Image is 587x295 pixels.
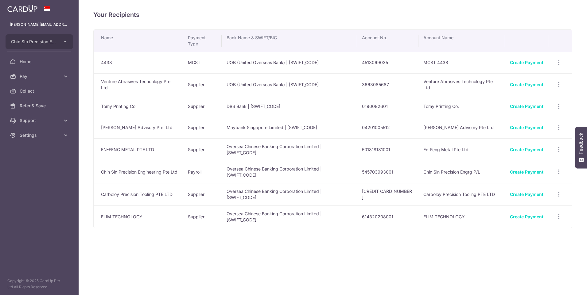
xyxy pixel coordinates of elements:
td: Venture Abrasives Techonlogy Pte Ltd [94,73,183,96]
a: Create Payment [510,147,543,152]
td: 501818181001 [357,138,418,161]
td: 614320208001 [357,205,418,228]
td: MCST [183,52,222,73]
td: Chin Sin Precision Engrg P/L [418,161,505,183]
td: UOB (United Overseas Bank) | [SWIFT_CODE] [222,52,357,73]
a: Create Payment [510,169,543,174]
td: Supplier [183,183,222,205]
a: Create Payment [510,125,543,130]
td: 545703993001 [357,161,418,183]
td: Venture Abrasives Technology Pte Ltd [418,73,505,96]
a: Create Payment [510,82,543,87]
span: Settings [20,132,60,138]
td: Carboloy Precision Tooling PTE LTD [94,183,183,205]
td: Tomy Printing Co. [94,96,183,117]
td: Carboloy Precision Tooling PTE LTD [418,183,505,205]
td: [CREDIT_CARD_NUMBER] [357,183,418,205]
a: Create Payment [510,104,543,109]
span: Refer & Save [20,103,60,109]
td: UOB (United Overseas Bank) | [SWIFT_CODE] [222,73,357,96]
td: En-Feng Metal Pte Ltd [418,138,505,161]
td: Oversea Chinese Banking Corporation Limited | [SWIFT_CODE] [222,183,357,205]
th: Payment Type [183,30,222,52]
td: EN-FENG METAL PTE LTD [94,138,183,161]
td: Oversea Chinese Banking Corporation Limited | [SWIFT_CODE] [222,205,357,228]
th: Name [94,30,183,52]
td: Supplier [183,117,222,138]
td: MCST 4438 [418,52,505,73]
td: 0190082601 [357,96,418,117]
td: Maybank Singapore Limited | [SWIFT_CODE] [222,117,357,138]
h4: Your Recipients [93,10,572,20]
th: Bank Name & SWIFT/BIC [222,30,357,52]
button: Chin Sin Precision Engineering Pte Ltd [6,34,73,49]
td: ELIM TECHNOLOGY [94,205,183,228]
th: Account Name [418,30,505,52]
td: Supplier [183,96,222,117]
span: Home [20,59,60,65]
td: Oversea Chinese Banking Corporation Limited | [SWIFT_CODE] [222,161,357,183]
span: Pay [20,73,60,79]
span: Collect [20,88,60,94]
a: Create Payment [510,60,543,65]
span: Support [20,117,60,124]
span: Chin Sin Precision Engineering Pte Ltd [11,39,56,45]
a: Create Payment [510,192,543,197]
a: Create Payment [510,214,543,219]
td: DBS Bank | [SWIFT_CODE] [222,96,357,117]
td: Supplier [183,73,222,96]
td: ELIM TECHNOLOGY [418,205,505,228]
img: CardUp [7,5,37,12]
td: [PERSON_NAME] Advisory Pte. Ltd [94,117,183,138]
span: Feedback [578,133,584,154]
td: Tomy Printing Co. [418,96,505,117]
td: [PERSON_NAME] Advisory Pte Ltd [418,117,505,138]
th: Account No. [357,30,418,52]
button: Feedback - Show survey [575,127,587,168]
td: 04201005512 [357,117,418,138]
td: 4513069035 [357,52,418,73]
td: Oversea Chinese Banking Corporation Limited | [SWIFT_CODE] [222,138,357,161]
td: 3663085687 [357,73,418,96]
p: [PERSON_NAME][EMAIL_ADDRESS][DOMAIN_NAME] [10,21,69,28]
td: Chin Sin Precision Engineering Pte Ltd [94,161,183,183]
td: 4438 [94,52,183,73]
td: Supplier [183,138,222,161]
td: Supplier [183,205,222,228]
td: Payroll [183,161,222,183]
